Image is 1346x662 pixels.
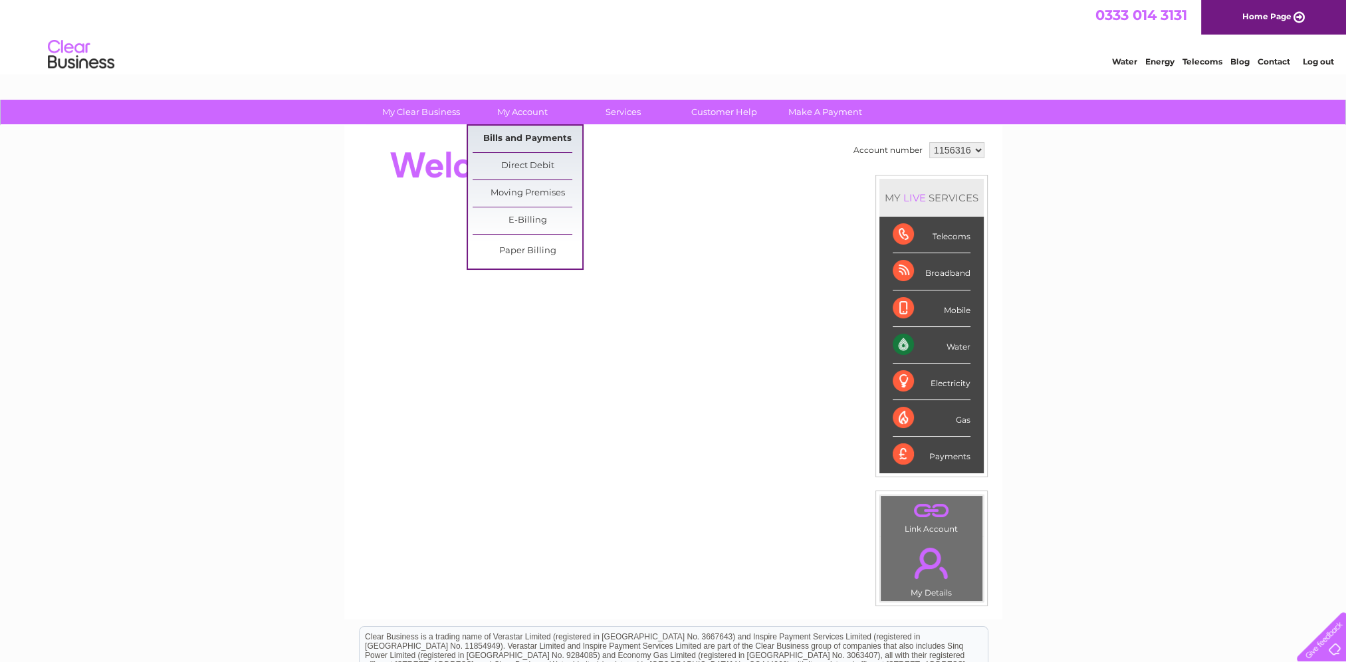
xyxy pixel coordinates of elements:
div: Water [893,327,970,364]
td: Account number [850,139,926,162]
div: Telecoms [893,217,970,253]
a: Contact [1258,56,1290,66]
td: My Details [880,536,983,602]
a: Log out [1303,56,1334,66]
div: LIVE [901,191,929,204]
a: Direct Debit [473,153,582,179]
a: E-Billing [473,207,582,234]
a: Energy [1145,56,1175,66]
a: Bills and Payments [473,126,582,152]
a: Paper Billing [473,238,582,265]
a: My Clear Business [366,100,476,124]
a: Moving Premises [473,180,582,207]
a: Services [568,100,678,124]
a: . [884,540,979,586]
a: 0333 014 3131 [1095,7,1187,23]
div: Payments [893,437,970,473]
div: MY SERVICES [879,179,984,217]
a: Blog [1230,56,1250,66]
img: logo.png [47,35,115,75]
a: Telecoms [1182,56,1222,66]
td: Link Account [880,495,983,537]
a: Make A Payment [770,100,880,124]
div: Gas [893,400,970,437]
div: Mobile [893,290,970,327]
div: Clear Business is a trading name of Verastar Limited (registered in [GEOGRAPHIC_DATA] No. 3667643... [360,7,988,64]
a: My Account [467,100,577,124]
div: Electricity [893,364,970,400]
a: Customer Help [669,100,779,124]
div: Broadband [893,253,970,290]
a: . [884,499,979,522]
a: Water [1112,56,1137,66]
